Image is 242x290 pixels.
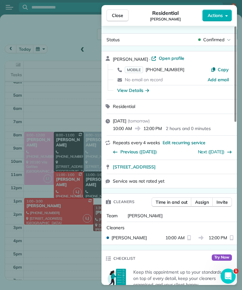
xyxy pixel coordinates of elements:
[211,66,229,73] button: Copy
[150,17,181,22] span: [PERSON_NAME]
[113,199,135,205] span: Cleaners
[212,197,232,207] button: Invite
[113,255,135,262] span: Checklist
[113,164,233,170] a: [STREET_ADDRESS]
[112,235,147,241] span: [PERSON_NAME]
[221,269,236,284] iframe: Intercom live chat
[191,197,213,207] button: Assign
[117,87,149,94] button: View Details
[163,139,205,146] span: Edit recurring service
[113,178,164,184] span: Service was not rated yet
[165,235,185,241] span: 10:00 AM
[113,56,148,62] span: [PERSON_NAME]
[120,149,157,155] span: Previous ([DATE])
[233,269,239,274] span: 1
[203,37,224,43] span: Confirmed
[107,225,124,230] span: Cleaners
[208,77,229,83] a: Add email
[218,67,229,72] span: Copy
[113,125,132,132] span: 10:00 AM
[152,9,179,17] span: Residential
[159,55,184,61] span: Open profile
[113,149,157,155] button: Previous ([DATE])
[112,12,123,19] span: Close
[125,77,163,82] span: No email on record
[151,55,184,61] a: Open profile
[166,125,210,132] p: 2 hours and 0 minutes
[133,269,233,288] p: Keep this appointment up to your standards. Stay on top of every detail, keep your cleaners organ...
[113,164,156,170] span: [STREET_ADDRESS]
[113,118,126,124] span: [DATE]
[198,149,225,155] a: Next ([DATE])
[125,66,143,73] span: MOBILE
[148,57,152,62] span: ·
[113,140,160,145] span: Repeats every 4 weeks
[143,125,162,132] span: 12:00 PM
[195,199,209,205] span: Assign
[156,199,187,205] span: Time in and out
[107,9,129,21] button: Close
[198,149,232,155] button: Next ([DATE])
[212,254,232,261] span: Try Now
[128,118,150,124] span: ( tomorrow )
[216,199,228,205] span: Invite
[113,104,135,109] span: Residential
[107,213,118,219] span: Team
[208,12,223,19] span: Actions
[209,235,228,241] span: 12:00 PM
[146,67,184,72] span: [PHONE_NUMBER]
[152,197,192,207] button: Time in and out
[128,213,163,219] span: [PERSON_NAME]
[107,37,120,43] span: Status
[125,66,184,73] a: MOBILE[PHONE_NUMBER]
